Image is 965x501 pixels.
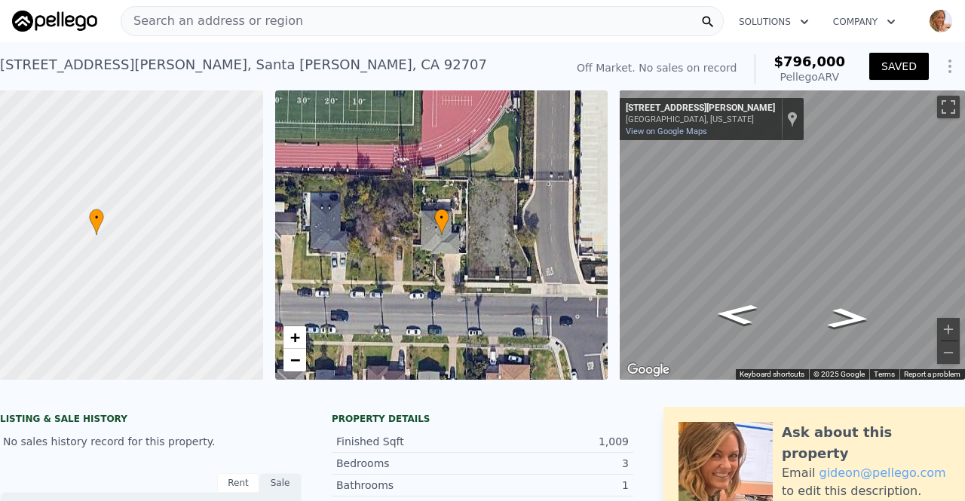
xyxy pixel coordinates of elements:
button: Toggle fullscreen view [937,96,960,118]
div: Ask about this property [782,422,950,464]
span: − [289,350,299,369]
a: Zoom out [283,349,306,371]
span: • [434,211,449,225]
div: Map [620,90,965,380]
span: © 2025 Google [813,370,865,378]
a: Terms (opens in new tab) [874,370,895,378]
div: Bedrooms [336,456,482,471]
button: SAVED [869,53,929,80]
button: Keyboard shortcuts [740,369,804,380]
div: [STREET_ADDRESS][PERSON_NAME] [626,102,775,115]
a: Zoom in [283,326,306,349]
button: Zoom out [937,341,960,364]
div: [GEOGRAPHIC_DATA], [US_STATE] [626,115,775,124]
div: Finished Sqft [336,434,482,449]
button: Zoom in [937,318,960,341]
a: Show location on map [787,111,798,127]
div: 1 [482,478,629,493]
img: avatar [929,9,953,33]
path: Go West, W St Andrew Pl [697,299,775,330]
span: + [289,328,299,347]
div: 1,009 [482,434,629,449]
div: Off Market. No sales on record [577,60,737,75]
span: Search an address or region [121,12,303,30]
button: Solutions [727,8,821,35]
div: Rent [217,473,259,493]
path: Go East, W St Andrew Pl [810,303,887,334]
div: Sale [259,473,302,493]
button: Show Options [935,51,965,81]
button: Company [821,8,908,35]
div: Bathrooms [336,478,482,493]
img: Pellego [12,11,97,32]
div: • [434,209,449,235]
div: 3 [482,456,629,471]
span: • [89,211,104,225]
a: View on Google Maps [626,127,707,136]
a: gideon@pellego.com [819,466,945,480]
div: Property details [332,413,633,425]
div: Email to edit this description. [782,464,950,500]
div: Street View [620,90,965,380]
div: Pellego ARV [774,69,845,84]
a: Open this area in Google Maps (opens a new window) [623,360,673,380]
div: • [89,209,104,235]
img: Google [623,360,673,380]
span: $796,000 [774,53,845,69]
a: Report a problem [904,370,960,378]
